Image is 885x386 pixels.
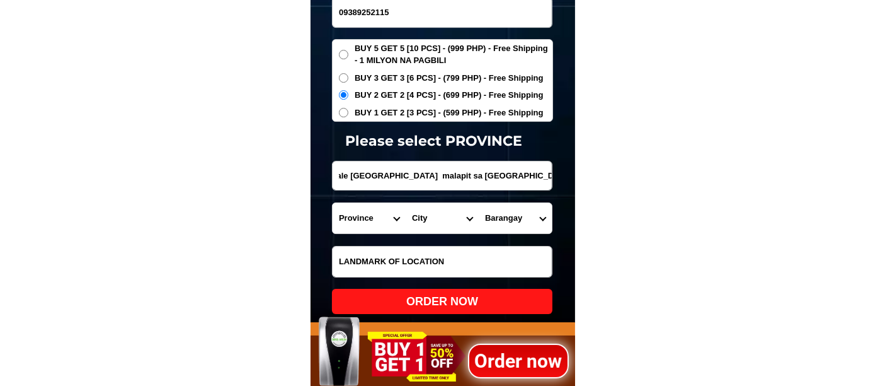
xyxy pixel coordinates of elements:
[468,346,569,375] h1: Order now
[339,90,348,100] input: BUY 2 GET 2 [4 PCS] - (699 PHP) - Free Shipping
[339,73,348,83] input: BUY 3 GET 3 [6 PCS] - (799 PHP) - Free Shipping
[302,131,566,151] h1: Please select PROVINCE
[339,108,348,117] input: BUY 1 GET 2 [3 PCS] - (599 PHP) - Free Shipping
[339,50,348,59] input: BUY 5 GET 5 [10 PCS] - (999 PHP) - Free Shipping - 1 MILYON NA PAGBILI
[355,42,552,67] span: BUY 5 GET 5 [10 PCS] - (999 PHP) - Free Shipping - 1 MILYON NA PAGBILI
[479,203,552,233] select: Select commune
[333,247,552,277] input: Input LANDMARKOFLOCATION
[355,107,544,119] span: BUY 1 GET 2 [3 PCS] - (599 PHP) - Free Shipping
[355,72,544,85] span: BUY 3 GET 3 [6 PCS] - (799 PHP) - Free Shipping
[333,161,552,190] input: Input address
[355,89,544,102] span: BUY 2 GET 2 [4 PCS] - (699 PHP) - Free Shipping
[406,203,479,233] select: Select district
[333,203,406,233] select: Select province
[332,293,552,310] div: ORDER NOW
